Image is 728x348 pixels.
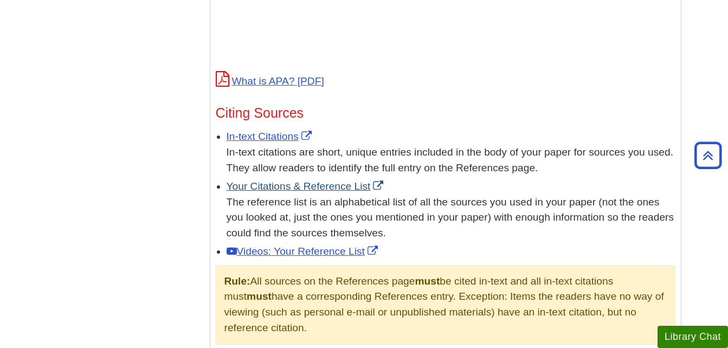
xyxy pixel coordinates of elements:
[227,181,386,192] a: Link opens in new window
[227,195,675,241] div: The reference list is an alphabetical list of all the sources you used in your paper (not the one...
[227,145,675,176] div: In-text citations are short, unique entries included in the body of your paper for sources you us...
[227,131,314,142] a: Link opens in new window
[658,326,728,348] button: Library Chat
[227,246,381,257] a: Link opens in new window
[224,275,250,287] strong: Rule:
[216,265,675,345] div: All sources on the References page be cited in-text and all in-text citations must have a corresp...
[691,148,725,163] a: Back to Top
[415,275,440,287] strong: must
[247,291,272,302] strong: must
[216,75,324,87] a: What is APA?
[216,105,675,121] h3: Citing Sources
